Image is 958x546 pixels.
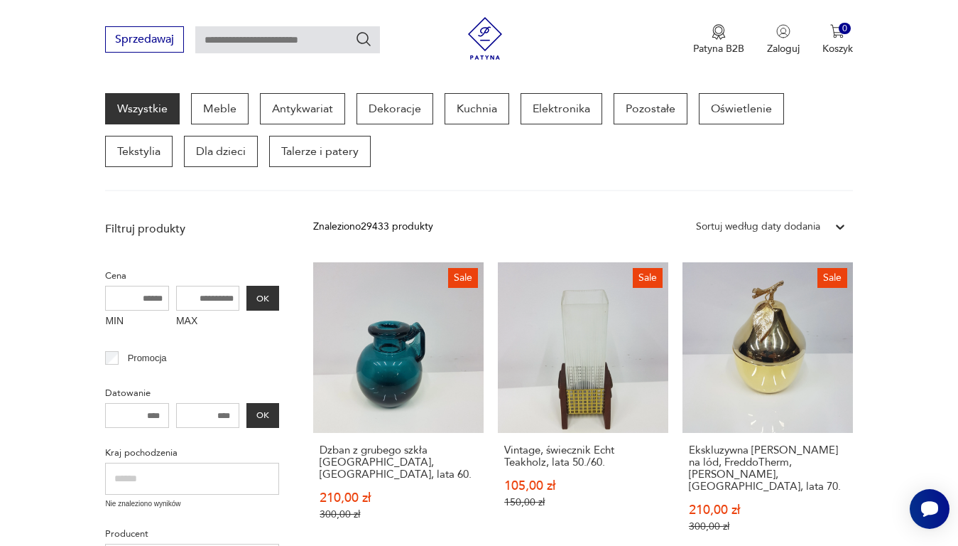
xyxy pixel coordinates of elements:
a: Antykwariat [260,93,345,124]
div: Sortuj według daty dodania [696,219,820,235]
button: Patyna B2B [693,24,744,55]
p: 105,00 zł [504,480,662,492]
p: 210,00 zł [320,492,477,504]
button: OK [246,286,279,311]
div: 0 [839,23,851,35]
p: 300,00 zł [320,508,477,520]
img: Patyna - sklep z meblami i dekoracjami vintage [464,17,506,60]
p: 210,00 zł [689,504,847,516]
p: Patyna B2B [693,42,744,55]
a: Oświetlenie [699,93,784,124]
a: Meble [191,93,249,124]
button: Zaloguj [767,24,800,55]
p: 300,00 zł [689,520,847,532]
p: Cena [105,268,279,284]
a: Dla dzieci [184,136,258,167]
a: Talerze i patery [269,136,371,167]
div: Znaleziono 29433 produkty [313,219,433,235]
a: Sprzedawaj [105,36,184,45]
button: Sprzedawaj [105,26,184,53]
button: 0Koszyk [822,24,853,55]
a: Dekoracje [356,93,433,124]
a: Wszystkie [105,93,180,124]
a: Ikona medaluPatyna B2B [693,24,744,55]
img: Ikonka użytkownika [776,24,790,38]
p: Datowanie [105,385,279,401]
p: 150,00 zł [504,496,662,508]
h3: Vintage, świecznik Echt Teakholz, lata 50./60. [504,444,662,469]
a: Tekstylia [105,136,173,167]
p: Filtruj produkty [105,221,279,237]
iframe: Smartsupp widget button [910,489,949,529]
label: MAX [176,311,240,333]
p: Producent [105,526,279,542]
p: Nie znaleziono wyników [105,498,279,510]
a: Kuchnia [445,93,509,124]
p: Zaloguj [767,42,800,55]
a: Elektronika [521,93,602,124]
a: Pozostałe [614,93,687,124]
p: Promocja [128,350,167,366]
img: Ikona medalu [712,24,726,40]
h3: Dzban z grubego szkła [GEOGRAPHIC_DATA], [GEOGRAPHIC_DATA], lata 60. [320,444,477,481]
p: Kraj pochodzenia [105,445,279,461]
button: Szukaj [355,31,372,48]
img: Ikona koszyka [830,24,844,38]
h3: Ekskluzywna [PERSON_NAME] na lód, FreddoTherm, [PERSON_NAME], [GEOGRAPHIC_DATA], lata 70. [689,444,847,493]
p: Koszyk [822,42,853,55]
button: OK [246,403,279,428]
label: MIN [105,311,169,333]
